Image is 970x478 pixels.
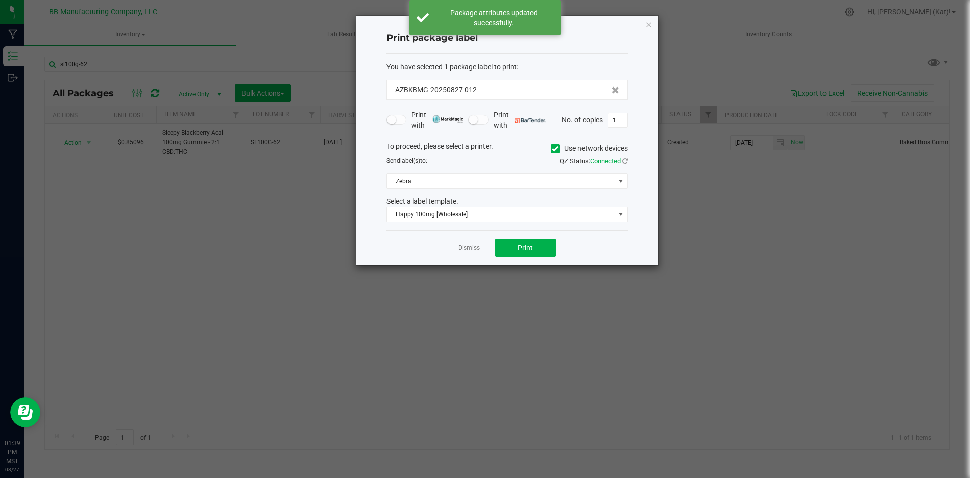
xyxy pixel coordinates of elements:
[434,8,553,28] div: Package attributes updated successfully.
[515,118,546,123] img: bartender.png
[560,157,628,165] span: QZ Status:
[395,84,477,95] span: AZBKBMG-20250827-012
[386,62,628,72] div: :
[379,141,636,156] div: To proceed, please select a printer.
[379,196,636,207] div: Select a label template.
[562,115,603,123] span: No. of copies
[518,244,533,252] span: Print
[387,207,615,222] span: Happy 100mg [Wholesale]
[387,174,615,188] span: Zebra
[10,397,40,427] iframe: Resource center
[495,239,556,257] button: Print
[386,63,517,71] span: You have selected 1 package label to print
[400,157,420,164] span: label(s)
[551,143,628,154] label: Use network devices
[458,244,480,252] a: Dismiss
[494,110,546,131] span: Print with
[432,115,463,123] img: mark_magic_cybra.png
[590,157,621,165] span: Connected
[411,110,463,131] span: Print with
[386,157,427,164] span: Send to:
[386,32,628,45] h4: Print package label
